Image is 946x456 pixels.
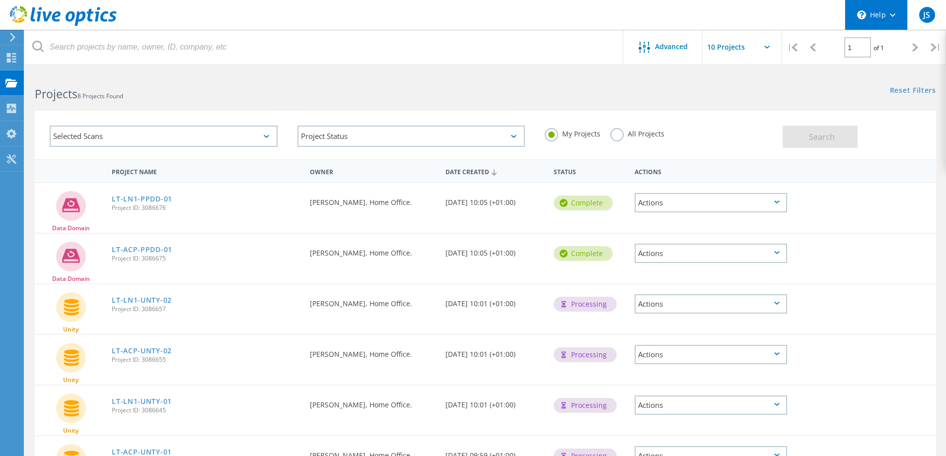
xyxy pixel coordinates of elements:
[554,398,617,413] div: Processing
[63,326,78,332] span: Unity
[554,347,617,362] div: Processing
[63,377,78,383] span: Unity
[635,294,787,314] div: Actions
[10,21,117,28] a: Live Optics Dashboard
[890,87,936,95] a: Reset Filters
[440,234,549,266] div: [DATE] 10:05 (+01:00)
[52,225,90,231] span: Data Domain
[305,284,440,317] div: [PERSON_NAME], Home Office.
[305,183,440,216] div: [PERSON_NAME], Home Office.
[112,297,172,304] a: LT-LN1-UNTY-02
[554,195,613,210] div: Complete
[305,234,440,266] div: [PERSON_NAME], Home Office.
[112,449,172,456] a: LT-ACP-UNTY-01
[107,162,305,180] div: Project Name
[112,205,300,211] span: Project ID: 3086676
[305,386,440,418] div: [PERSON_NAME], Home Office.
[297,126,525,147] div: Project Status
[440,335,549,368] div: [DATE] 10:01 (+01:00)
[630,162,792,180] div: Actions
[809,131,835,142] span: Search
[112,357,300,363] span: Project ID: 3086655
[440,284,549,317] div: [DATE] 10:01 (+01:00)
[112,246,172,253] a: LT-ACP-PPDD-01
[923,11,930,19] span: JS
[112,306,300,312] span: Project ID: 3086657
[635,193,787,212] div: Actions
[112,347,172,354] a: LT-ACP-UNTY-02
[554,246,613,261] div: Complete
[655,43,688,50] span: Advanced
[440,386,549,418] div: [DATE] 10:01 (+01:00)
[857,10,866,19] svg: \n
[112,407,300,413] span: Project ID: 3086645
[50,126,278,147] div: Selected Scans
[112,195,172,202] a: LT-LN1-PPDD-01
[35,86,77,102] b: Projects
[783,126,858,148] button: Search
[112,398,172,405] a: LT-LN1-UNTY-01
[635,345,787,364] div: Actions
[63,428,78,434] span: Unity
[873,44,884,52] span: of 1
[554,297,617,312] div: Processing
[440,183,549,216] div: [DATE] 10:05 (+01:00)
[305,162,440,180] div: Owner
[77,92,123,100] span: 8 Projects Found
[635,244,787,263] div: Actions
[25,30,624,65] input: Search projects by name, owner, ID, company, etc
[926,30,946,65] div: |
[610,128,664,137] label: All Projects
[635,395,787,415] div: Actions
[112,256,300,261] span: Project ID: 3086675
[440,162,549,181] div: Date Created
[545,128,600,137] label: My Projects
[549,162,630,180] div: Status
[305,335,440,368] div: [PERSON_NAME], Home Office.
[782,30,802,65] div: |
[52,276,90,282] span: Data Domain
